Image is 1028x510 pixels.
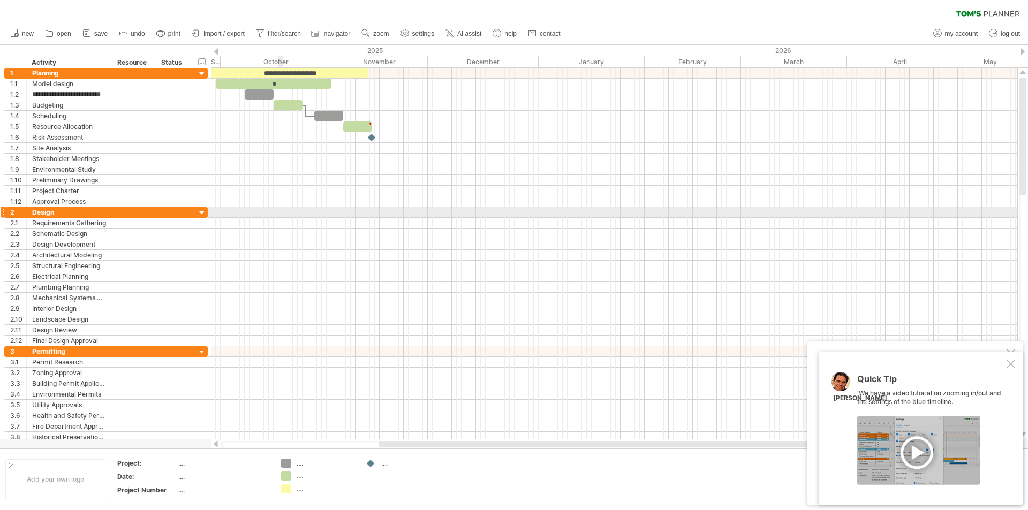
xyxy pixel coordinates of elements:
div: 3 [10,346,26,356]
span: filter/search [268,30,301,37]
div: Schematic Design [32,229,107,239]
div: 1.10 [10,175,26,185]
div: 1.3 [10,100,26,110]
div: .... [297,471,355,481]
div: October 2025 [221,56,331,67]
div: Design Development [32,239,107,249]
div: March 2026 [741,56,847,67]
div: .... [297,484,355,493]
div: 3.6 [10,410,26,421]
div: .... [297,459,355,468]
a: contact [525,27,564,41]
a: filter/search [253,27,304,41]
div: 2.1 [10,218,26,228]
div: Environmental Study [32,164,107,174]
div: Site Analysis [32,143,107,153]
div: 2.9 [10,303,26,314]
a: new [7,27,37,41]
div: Architectural Modeling [32,250,107,260]
div: February 2026 [645,56,741,67]
span: help [504,30,517,37]
div: .... [381,459,440,468]
a: my account [931,27,981,41]
div: Health and Safety Permits [32,410,107,421]
div: Electrical Planning [32,271,107,281]
div: Environmental Permits [32,389,107,399]
a: settings [398,27,437,41]
div: Utility Approvals [32,400,107,410]
div: 2.12 [10,336,26,346]
div: 3.3 [10,378,26,389]
a: AI assist [443,27,485,41]
div: Approval Process [32,196,107,207]
div: Budgeting [32,100,107,110]
a: undo [116,27,148,41]
span: undo [131,30,145,37]
div: Requirements Gathering [32,218,107,228]
div: Fire Department Approval [32,421,107,431]
span: my account [945,30,978,37]
span: import / export [203,30,245,37]
a: print [154,27,184,41]
div: December 2025 [428,56,539,67]
div: 2.2 [10,229,26,239]
div: 1.6 [10,132,26,142]
div: 1.4 [10,111,26,121]
div: Mechanical Systems Design [32,293,107,303]
div: 2.7 [10,282,26,292]
div: 1.1 [10,79,26,89]
div: 1.11 [10,186,26,196]
div: Scheduling [32,111,107,121]
span: new [22,30,34,37]
div: .... [178,485,268,494]
div: Permit Research [32,357,107,367]
span: print [168,30,180,37]
div: 2.6 [10,271,26,281]
a: navigator [309,27,353,41]
div: 1.7 [10,143,26,153]
span: AI assist [457,30,481,37]
div: 3.8 [10,432,26,442]
a: zoom [359,27,392,41]
div: Landscape Design [32,314,107,324]
div: Add your own logo [5,459,105,499]
span: open [57,30,71,37]
a: help [490,27,520,41]
div: 3.7 [10,421,26,431]
span: contact [540,30,561,37]
div: 1 [10,68,26,78]
div: Permitting [32,346,107,356]
div: [PERSON_NAME]'s AI-assistant [820,351,1004,362]
span: navigator [324,30,350,37]
div: Building Permit Application [32,378,107,389]
div: 1.5 [10,121,26,132]
div: Resource [117,57,150,68]
div: Stakeholder Meetings [32,154,107,164]
span: settings [412,30,434,37]
div: [PERSON_NAME] [833,394,887,403]
div: 3.5 [10,400,26,410]
div: 2 [10,207,26,217]
div: .... [178,472,268,481]
div: November 2025 [331,56,428,67]
div: Date: [117,472,176,481]
span: save [94,30,108,37]
div: 3.1 [10,357,26,367]
div: Plumbing Planning [32,282,107,292]
span: log out [1001,30,1020,37]
a: log out [986,27,1023,41]
div: Activity [32,57,106,68]
span: zoom [373,30,389,37]
div: Status [161,57,185,68]
div: 2.8 [10,293,26,303]
div: April 2026 [847,56,953,67]
div: 'We have a video tutorial on zooming in/out and the settings of the blue timeline. [857,375,1004,485]
div: 1.12 [10,196,26,207]
a: save [80,27,111,41]
div: Final Design Approval [32,336,107,346]
div: 2.11 [10,325,26,335]
div: 1.8 [10,154,26,164]
div: Planning [32,68,107,78]
div: Project Charter [32,186,107,196]
a: open [42,27,74,41]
